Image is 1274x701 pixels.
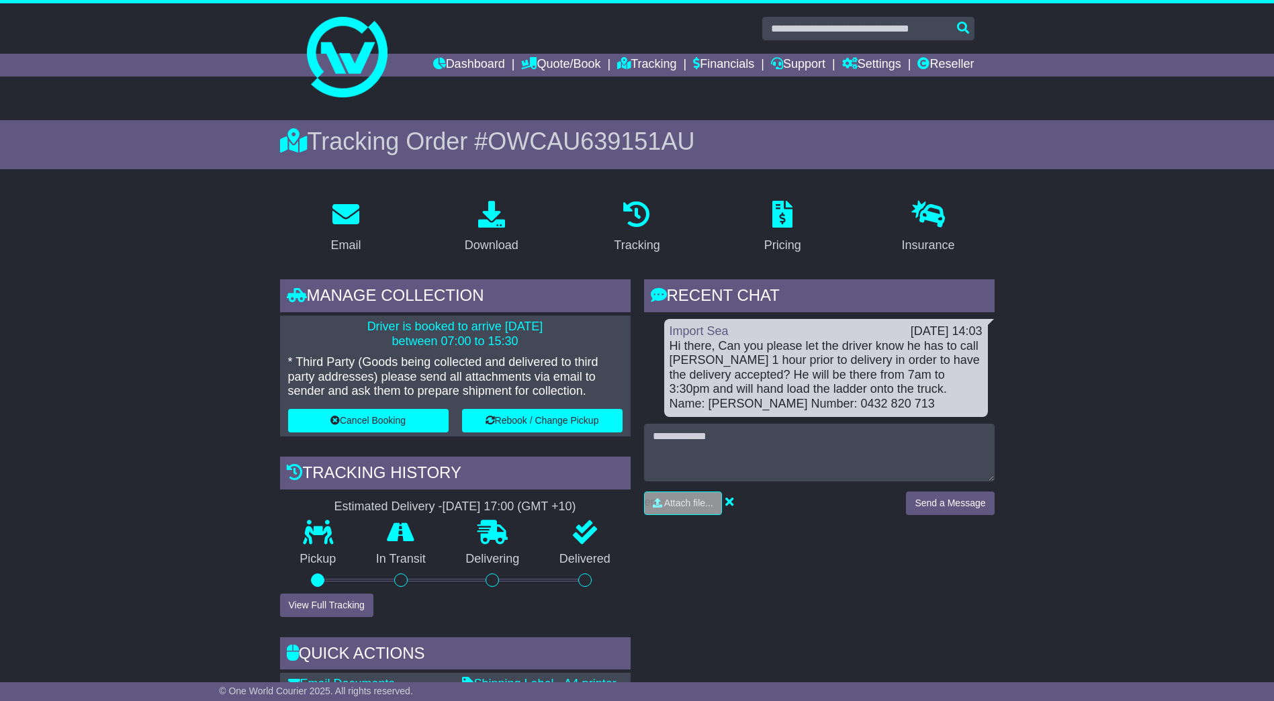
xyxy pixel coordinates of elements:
[462,677,617,690] a: Shipping Label - A4 printer
[456,196,527,259] a: Download
[280,552,357,567] p: Pickup
[462,409,623,432] button: Rebook / Change Pickup
[356,552,446,567] p: In Transit
[614,236,659,254] div: Tracking
[756,196,810,259] a: Pricing
[842,54,901,77] a: Settings
[521,54,600,77] a: Quote/Book
[693,54,754,77] a: Financials
[288,409,449,432] button: Cancel Booking
[433,54,505,77] a: Dashboard
[288,320,623,348] p: Driver is booked to arrive [DATE] between 07:00 to 15:30
[644,279,995,316] div: RECENT CHAT
[670,339,983,412] div: Hi there, Can you please let the driver know he has to call [PERSON_NAME] 1 hour prior to deliver...
[465,236,518,254] div: Download
[280,457,631,493] div: Tracking history
[902,236,955,254] div: Insurance
[288,677,395,690] a: Email Documents
[893,196,964,259] a: Insurance
[322,196,369,259] a: Email
[288,355,623,399] p: * Third Party (Goods being collected and delivered to third party addresses) please send all atta...
[280,637,631,673] div: Quick Actions
[764,236,801,254] div: Pricing
[330,236,361,254] div: Email
[219,686,413,696] span: © One World Courier 2025. All rights reserved.
[911,324,983,339] div: [DATE] 14:03
[280,594,373,617] button: View Full Tracking
[670,324,729,338] a: Import Sea
[617,54,676,77] a: Tracking
[446,552,540,567] p: Delivering
[280,279,631,316] div: Manage collection
[443,500,576,514] div: [DATE] 17:00 (GMT +10)
[771,54,825,77] a: Support
[605,196,668,259] a: Tracking
[917,54,974,77] a: Reseller
[488,128,694,155] span: OWCAU639151AU
[539,552,631,567] p: Delivered
[280,500,631,514] div: Estimated Delivery -
[906,492,994,515] button: Send a Message
[280,127,995,156] div: Tracking Order #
